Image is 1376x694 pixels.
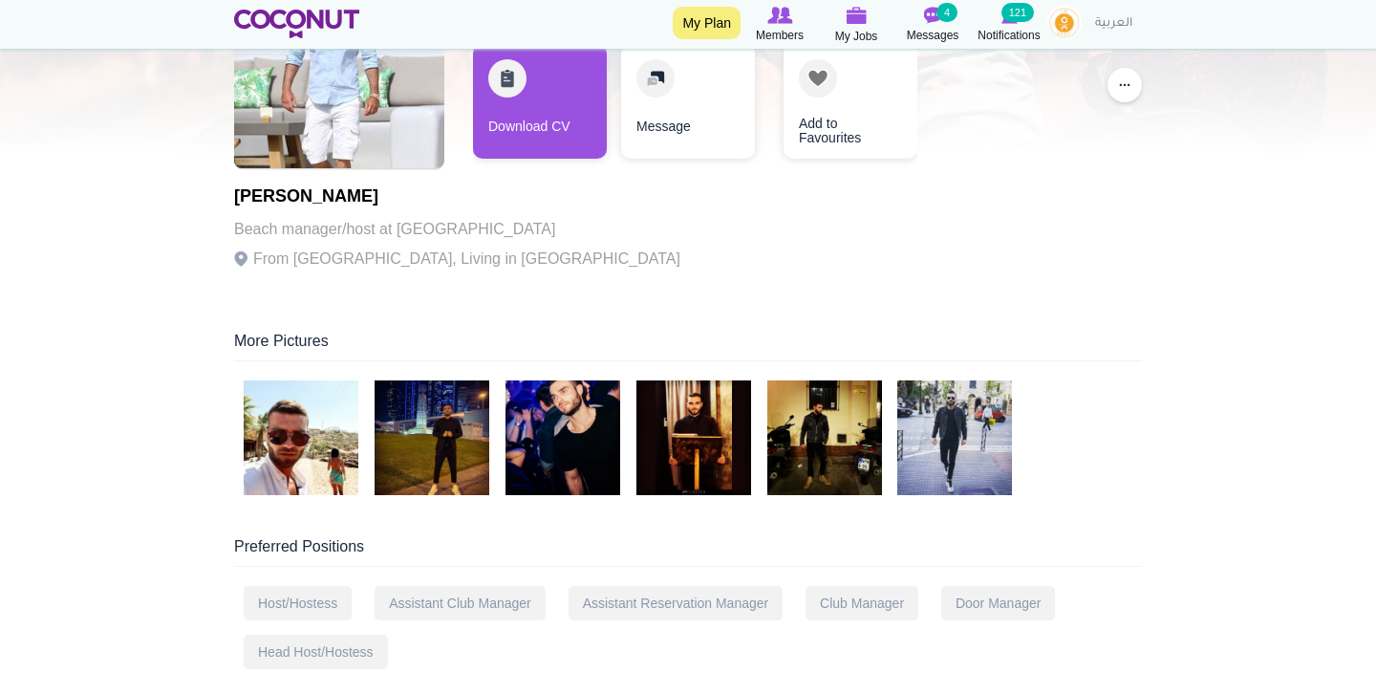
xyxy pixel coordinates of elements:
[769,44,903,168] div: 3 / 3
[234,187,680,206] h1: [PERSON_NAME]
[234,331,1142,361] div: More Pictures
[621,44,755,159] a: Message
[473,44,607,159] a: Download CV
[375,586,546,620] div: Assistant Club Manager
[234,246,680,272] p: From [GEOGRAPHIC_DATA], Living in [GEOGRAPHIC_DATA]
[234,10,359,38] img: Home
[894,5,971,45] a: Messages Messages 4
[818,5,894,46] a: My Jobs My Jobs
[907,26,959,45] span: Messages
[244,635,388,669] div: Head Host/Hostess
[1107,68,1142,102] button: ...
[936,3,957,22] small: 4
[846,7,867,24] img: My Jobs
[742,5,818,45] a: Browse Members Members
[1086,5,1142,43] a: العربية
[835,27,878,46] span: My Jobs
[1001,3,1034,22] small: 121
[784,44,917,159] a: Add to Favourites
[806,586,918,620] div: Club Manager
[234,536,1142,567] div: Preferred Positions
[978,26,1040,45] span: Notifications
[767,7,792,24] img: Browse Members
[621,44,755,168] div: 2 / 3
[756,26,804,45] span: Members
[941,586,1056,620] div: Door Manager
[473,44,607,168] div: 1 / 3
[569,586,784,620] div: Assistant Reservation Manager
[234,216,680,243] p: Beach manager/host at [GEOGRAPHIC_DATA]
[673,7,741,39] a: My Plan
[1001,7,1018,24] img: Notifications
[923,7,942,24] img: Messages
[244,586,352,620] div: Host/Hostess
[971,5,1047,45] a: Notifications Notifications 121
